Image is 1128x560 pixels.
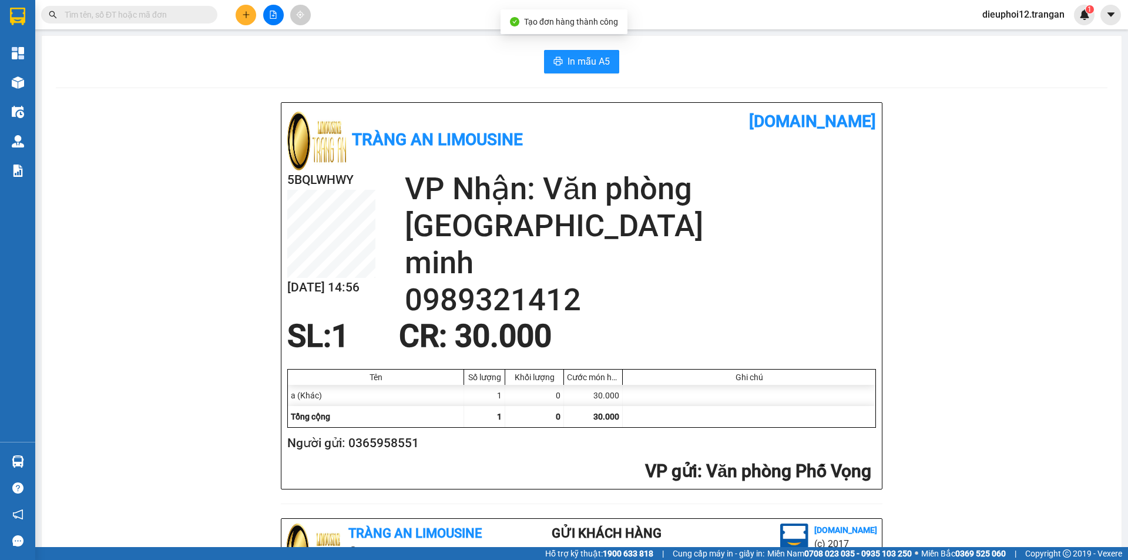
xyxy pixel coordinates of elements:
span: dieuphoi12.trangan [973,7,1074,22]
span: Miền Bắc [921,547,1006,560]
span: 1 [497,412,502,421]
span: | [662,547,664,560]
button: file-add [263,5,284,25]
span: 1 [1087,5,1092,14]
img: icon-new-feature [1079,9,1090,20]
div: Khối lượng [508,373,560,382]
img: logo-vxr [10,8,25,25]
span: caret-down [1106,9,1116,20]
span: file-add [269,11,277,19]
span: Hỗ trợ kỹ thuật: [545,547,653,560]
b: Gửi khách hàng [552,526,662,541]
span: message [12,535,23,546]
span: plus [242,11,250,19]
span: 1 [331,318,349,354]
div: Ghi chú [626,373,872,382]
h2: 5BQLWHWY [287,170,375,190]
b: Tràng An Limousine [348,526,482,541]
span: 0 [556,412,560,421]
button: aim [290,5,311,25]
img: logo.jpg [287,112,346,170]
span: Cung cấp máy in - giấy in: [673,547,764,560]
div: Tên [291,373,461,382]
b: [DOMAIN_NAME] [814,525,877,535]
img: warehouse-icon [12,455,24,468]
img: warehouse-icon [12,135,24,147]
span: check-circle [510,17,519,26]
strong: 0369 525 060 [955,549,1006,558]
span: CR : 30.000 [399,318,552,354]
span: copyright [1063,549,1071,558]
span: question-circle [12,482,23,494]
div: Số lượng [467,373,502,382]
div: a (Khác) [288,385,464,406]
h2: Người gửi: 0365958551 [287,434,871,453]
div: Cước món hàng [567,373,619,382]
span: printer [553,56,563,68]
span: Tổng cộng [291,412,330,421]
span: Tạo đơn hàng thành công [524,17,618,26]
strong: 0708 023 035 - 0935 103 250 [804,549,912,558]
h2: VP Nhận: Văn phòng [GEOGRAPHIC_DATA] [405,170,876,244]
button: printerIn mẫu A5 [544,50,619,73]
span: aim [296,11,304,19]
span: environment [348,546,358,556]
input: Tìm tên, số ĐT hoặc mã đơn [65,8,203,21]
sup: 1 [1086,5,1094,14]
div: 1 [464,385,505,406]
span: search [49,11,57,19]
span: VP gửi [645,461,697,481]
img: dashboard-icon [12,47,24,59]
h2: minh [405,244,876,281]
b: [DOMAIN_NAME] [749,112,876,131]
span: ⚪️ [915,551,918,556]
span: 30.000 [593,412,619,421]
span: SL: [287,318,331,354]
b: Tràng An Limousine [352,130,523,149]
span: | [1015,547,1016,560]
div: 30.000 [564,385,623,406]
li: (c) 2017 [814,536,877,551]
strong: 1900 633 818 [603,549,653,558]
button: plus [236,5,256,25]
img: warehouse-icon [12,76,24,89]
img: logo.jpg [780,524,808,552]
img: warehouse-icon [12,106,24,118]
h2: [DATE] 14:56 [287,278,375,297]
h2: : Văn phòng Phố Vọng [287,460,871,484]
button: caret-down [1100,5,1121,25]
img: solution-icon [12,165,24,177]
span: notification [12,509,23,520]
span: Miền Nam [767,547,912,560]
span: In mẫu A5 [568,54,610,69]
h2: 0989321412 [405,281,876,318]
div: 0 [505,385,564,406]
